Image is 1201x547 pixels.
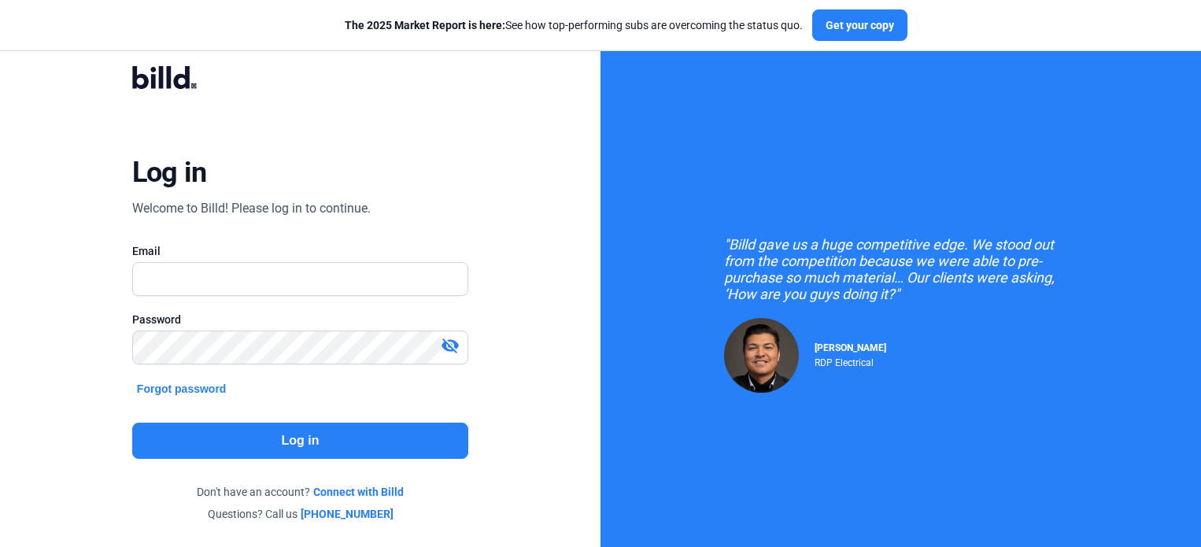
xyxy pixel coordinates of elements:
[345,17,803,33] div: See how top-performing subs are overcoming the status quo.
[132,199,371,218] div: Welcome to Billd! Please log in to continue.
[441,336,460,355] mat-icon: visibility_off
[345,19,505,31] span: The 2025 Market Report is here:
[724,318,799,393] img: Raul Pacheco
[724,236,1078,302] div: "Billd gave us a huge competitive edge. We stood out from the competition because we were able to...
[132,380,231,397] button: Forgot password
[313,484,404,500] a: Connect with Billd
[132,312,468,327] div: Password
[132,506,468,522] div: Questions? Call us
[132,155,207,190] div: Log in
[812,9,907,41] button: Get your copy
[815,353,886,368] div: RDP Electrical
[132,423,468,459] button: Log in
[132,243,468,259] div: Email
[815,342,886,353] span: [PERSON_NAME]
[301,506,394,522] a: [PHONE_NUMBER]
[132,484,468,500] div: Don't have an account?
